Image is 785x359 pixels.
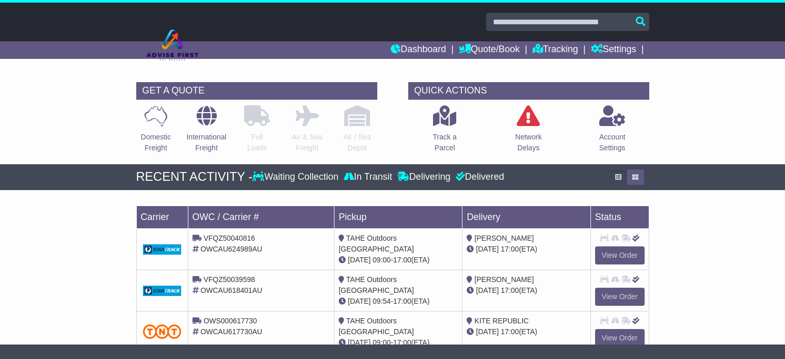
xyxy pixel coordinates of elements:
[393,338,411,347] span: 17:00
[515,132,541,153] p: Network Delays
[501,327,519,336] span: 17:00
[599,105,626,159] a: AccountSettings
[391,41,446,59] a: Dashboard
[515,105,542,159] a: NetworkDelays
[459,41,520,59] a: Quote/Book
[590,206,649,228] td: Status
[474,317,528,325] span: KITE REPUBLIC
[136,169,253,184] div: RECENT ACTIVITY -
[373,256,391,264] span: 09:00
[591,41,636,59] a: Settings
[476,327,499,336] span: [DATE]
[339,255,458,266] div: - (ETA)
[408,82,649,100] div: QUICK ACTIONS
[203,317,257,325] span: OWS000617730
[595,288,645,306] a: View Order
[203,275,255,284] span: VFQZ50039598
[348,338,371,347] span: [DATE]
[292,132,322,153] p: Air & Sea Freight
[474,275,534,284] span: [PERSON_NAME]
[200,245,262,253] span: OWCAU624989AU
[244,132,270,153] p: Full Loads
[462,206,590,228] td: Delivery
[143,324,182,338] img: TNT_Domestic.png
[599,132,626,153] p: Account Settings
[343,132,371,153] p: Air / Sea Depot
[453,171,504,183] div: Delivered
[476,245,499,253] span: [DATE]
[393,297,411,305] span: 17:00
[339,296,458,307] div: - (ETA)
[203,234,255,242] span: VFQZ50040816
[339,234,414,253] span: TAHE Outdoors [GEOGRAPHIC_DATA]
[140,105,171,159] a: DomesticFreight
[501,286,519,294] span: 17:00
[467,244,586,255] div: (ETA)
[143,244,182,255] img: GetCarrierServiceDarkLogo
[433,132,457,153] p: Track a Parcel
[200,286,262,294] span: OWCAU618401AU
[136,82,377,100] div: GET A QUOTE
[395,171,453,183] div: Delivering
[334,206,462,228] td: Pickup
[373,297,391,305] span: 09:54
[186,105,227,159] a: InternationalFreight
[339,275,414,294] span: TAHE Outdoors [GEOGRAPHIC_DATA]
[143,286,182,296] img: GetCarrierServiceDarkLogo
[474,234,534,242] span: [PERSON_NAME]
[467,285,586,296] div: (ETA)
[339,337,458,348] div: - (ETA)
[595,246,645,264] a: View Order
[373,338,391,347] span: 09:00
[136,206,188,228] td: Carrier
[141,132,171,153] p: Domestic Freight
[186,132,226,153] p: International Freight
[339,317,414,336] span: TAHE Outdoors [GEOGRAPHIC_DATA]
[501,245,519,253] span: 17:00
[348,256,371,264] span: [DATE]
[188,206,334,228] td: OWC / Carrier #
[348,297,371,305] span: [DATE]
[467,326,586,337] div: (ETA)
[393,256,411,264] span: 17:00
[432,105,457,159] a: Track aParcel
[252,171,341,183] div: Waiting Collection
[341,171,395,183] div: In Transit
[595,329,645,347] a: View Order
[533,41,578,59] a: Tracking
[476,286,499,294] span: [DATE]
[200,327,262,336] span: OWCAU617730AU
